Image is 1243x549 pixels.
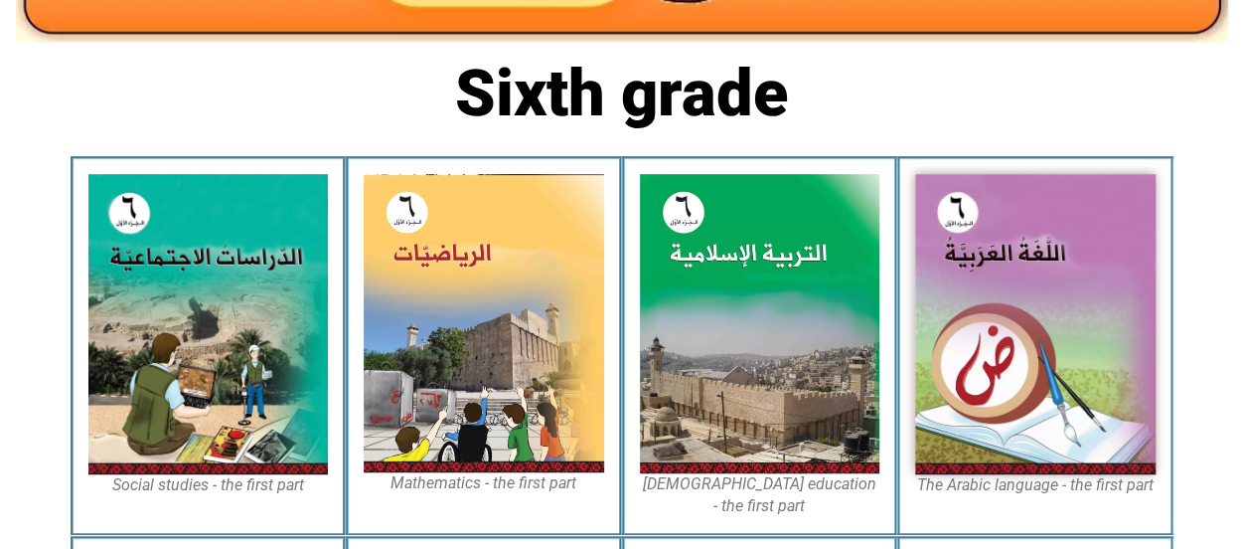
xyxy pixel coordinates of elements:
img: Arabic6A-Cover [915,174,1156,474]
font: Sixth grade [455,56,788,131]
font: Mathematics - the first part [390,473,576,492]
font: Social studies - the first part [112,475,304,494]
img: Derasat6A-Cover [88,174,329,474]
font: The Arabic language - the first part [917,475,1154,494]
font: [DEMOGRAPHIC_DATA] education - the first part [643,474,876,515]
